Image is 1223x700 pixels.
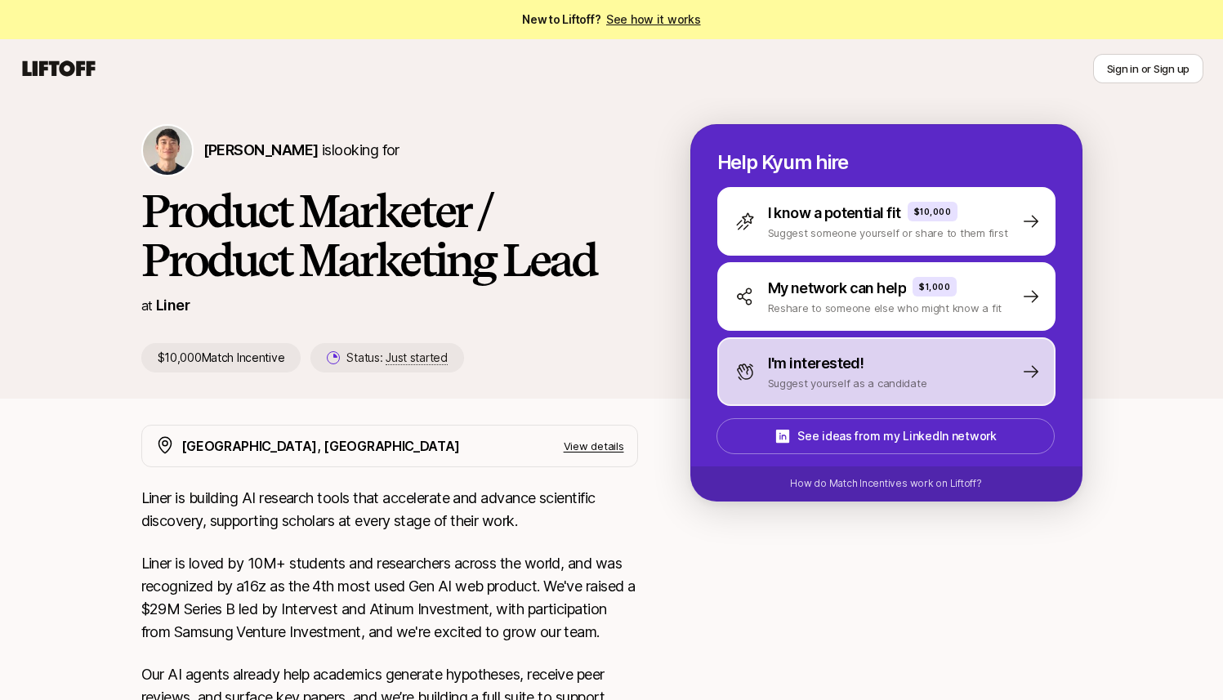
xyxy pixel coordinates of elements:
[768,300,1002,316] p: Reshare to someone else who might know a fit
[914,205,952,218] p: $10,000
[386,350,448,365] span: Just started
[141,295,153,316] p: at
[790,476,981,491] p: How do Match Incentives work on Liftoff?
[141,552,638,644] p: Liner is loved by 10M+ students and researchers across the world, and was recognized by a16z as t...
[143,126,192,175] img: Kyum Kim
[141,343,301,372] p: $10,000 Match Incentive
[919,280,950,293] p: $1,000
[768,352,864,375] p: I'm interested!
[346,348,447,368] p: Status:
[797,426,996,446] p: See ideas from my LinkedIn network
[522,10,700,29] span: New to Liftoff?
[768,277,907,300] p: My network can help
[156,296,190,314] a: Liner
[768,375,927,391] p: Suggest yourself as a candidate
[768,202,901,225] p: I know a potential fit
[203,141,319,158] span: [PERSON_NAME]
[141,186,638,284] h1: Product Marketer / Product Marketing Lead
[717,151,1056,174] p: Help Kyum hire
[1093,54,1203,83] button: Sign in or Sign up
[141,487,638,533] p: Liner is building AI research tools that accelerate and advance scientific discovery, supporting ...
[716,418,1055,454] button: See ideas from my LinkedIn network
[203,139,399,162] p: is looking for
[181,435,460,457] p: [GEOGRAPHIC_DATA], [GEOGRAPHIC_DATA]
[768,225,1008,241] p: Suggest someone yourself or share to them first
[564,438,624,454] p: View details
[606,12,701,26] a: See how it works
